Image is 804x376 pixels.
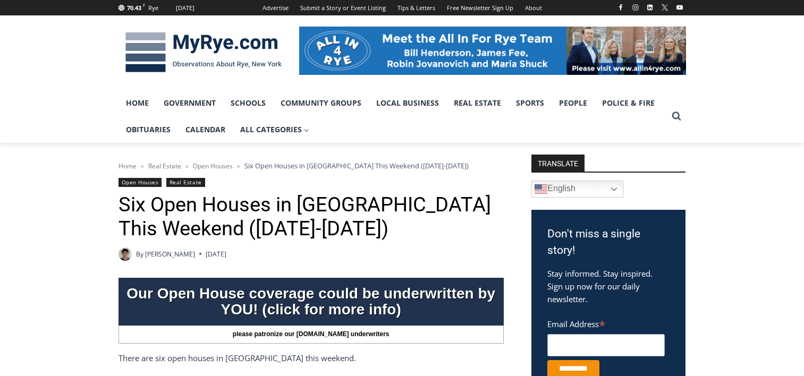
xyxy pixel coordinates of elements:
[644,1,656,14] a: Linkedin
[119,160,504,171] nav: Breadcrumbs
[127,4,141,12] span: 70.43
[176,3,194,13] div: [DATE]
[119,280,504,323] div: Our Open House coverage could be underwritten by YOU! (click for more info)
[509,90,552,116] a: Sports
[535,183,547,195] img: en
[233,116,317,143] a: All Categories
[237,163,240,170] span: >
[119,90,156,116] a: Home
[185,163,189,170] span: >
[193,161,233,170] a: Open Houses
[143,2,145,8] span: F
[119,247,132,261] a: Author image
[446,90,509,116] a: Real Estate
[119,178,162,187] a: Open Houses
[145,250,195,259] a: [PERSON_NAME]
[119,352,504,364] p: There are six open houses in [GEOGRAPHIC_DATA] this weekend.
[119,326,504,344] div: please patronize our [DOMAIN_NAME] underwriters
[629,1,642,14] a: Instagram
[595,90,662,116] a: Police & Fire
[178,116,233,143] a: Calendar
[119,25,289,80] img: MyRye.com
[273,90,369,116] a: Community Groups
[119,278,504,344] a: Our Open House coverage could be underwritten by YOU! (click for more info) please patronize our ...
[547,267,670,305] p: Stay informed. Stay inspired. Sign up now for our daily newsletter.
[119,247,132,261] img: Patel, Devan - bio cropped 200x200
[148,3,158,13] div: Rye
[369,90,446,116] a: Local Business
[119,90,667,143] nav: Primary Navigation
[223,90,273,116] a: Schools
[119,116,178,143] a: Obituaries
[206,249,226,259] time: [DATE]
[156,90,223,116] a: Government
[673,1,686,14] a: YouTube
[244,161,469,170] span: Six Open Houses in [GEOGRAPHIC_DATA] This Weekend ([DATE]-[DATE])
[547,226,670,259] h3: Don't miss a single story!
[141,163,144,170] span: >
[166,178,205,187] a: Real Estate
[119,193,504,241] h1: Six Open Houses in [GEOGRAPHIC_DATA] This Weekend ([DATE]-[DATE])
[552,90,595,116] a: People
[119,161,137,170] a: Home
[136,249,143,259] span: By
[531,155,585,172] strong: TRANSLATE
[531,181,623,198] a: English
[240,124,309,135] span: All Categories
[547,313,665,332] label: Email Address
[299,27,686,74] img: All in for Rye
[614,1,627,14] a: Facebook
[148,161,181,170] a: Real Estate
[667,107,686,126] button: View Search Form
[658,1,671,14] a: X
